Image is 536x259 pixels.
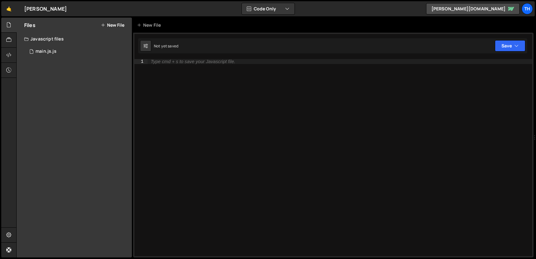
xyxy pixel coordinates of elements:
a: [PERSON_NAME][DOMAIN_NAME] [426,3,520,14]
button: Code Only [242,3,295,14]
div: 17273/47859.js [24,45,132,58]
div: Not yet saved [154,43,178,49]
h2: Files [24,22,35,29]
div: [PERSON_NAME] [24,5,67,13]
a: 🤙 [1,1,17,16]
div: New File [137,22,163,28]
button: New File [101,23,124,28]
button: Save [495,40,525,51]
div: main.js.js [35,49,57,54]
div: Type cmd + s to save your Javascript file. [151,59,235,64]
a: Th [522,3,533,14]
div: Javascript files [17,33,132,45]
div: 1 [134,59,148,64]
